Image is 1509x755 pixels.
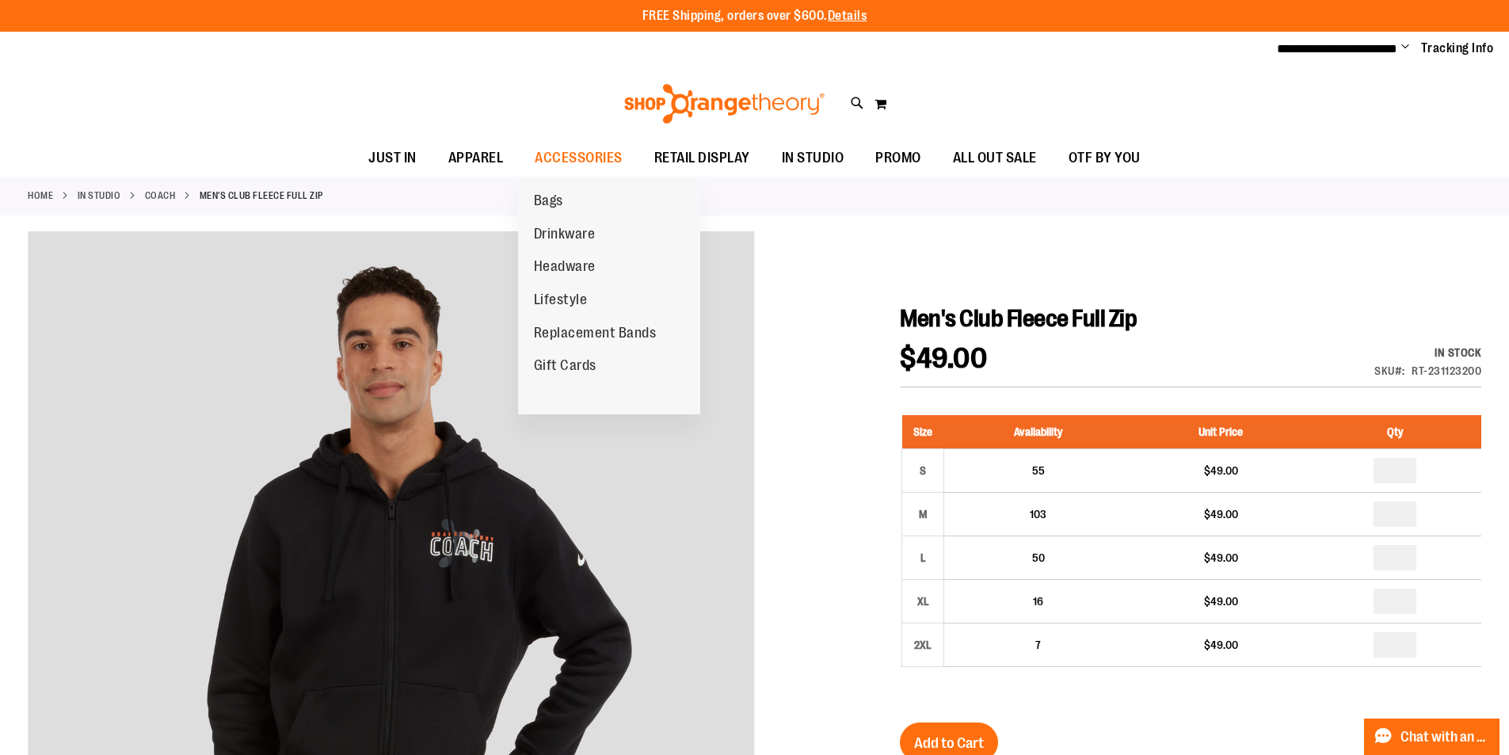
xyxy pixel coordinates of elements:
span: Lifestyle [534,292,588,311]
span: RETAIL DISPLAY [654,140,750,176]
span: Add to Cart [914,734,984,752]
div: $49.00 [1140,550,1301,566]
div: L [911,546,935,570]
div: Availability [1374,345,1481,360]
span: 50 [1032,551,1045,564]
span: $49.00 [900,342,987,375]
div: M [911,502,935,526]
div: $49.00 [1140,637,1301,653]
button: Account menu [1401,40,1409,56]
span: Replacement Bands [534,325,657,345]
th: Availability [944,415,1133,449]
button: Chat with an Expert [1364,719,1500,755]
span: Drinkware [534,226,596,246]
span: ACCESSORIES [535,140,623,176]
span: 16 [1033,595,1043,608]
span: 7 [1035,639,1041,651]
span: ALL OUT SALE [953,140,1037,176]
div: $49.00 [1140,506,1301,522]
strong: SKU [1374,364,1405,377]
th: Qty [1309,415,1481,449]
span: PROMO [875,140,921,176]
span: Headware [534,258,596,278]
div: $49.00 [1140,593,1301,609]
span: IN STUDIO [782,140,844,176]
a: Tracking Info [1421,40,1494,57]
span: 103 [1030,508,1046,520]
span: OTF BY YOU [1069,140,1141,176]
div: S [911,459,935,482]
span: 55 [1032,464,1045,477]
th: Unit Price [1132,415,1309,449]
span: JUST IN [368,140,417,176]
a: Details [828,9,867,23]
span: Men's Club Fleece Full Zip [900,305,1137,332]
div: XL [911,589,935,613]
p: FREE Shipping, orders over $600. [642,7,867,25]
span: Bags [534,193,563,212]
span: Chat with an Expert [1400,730,1490,745]
a: Home [28,189,53,203]
a: IN STUDIO [78,189,121,203]
a: Coach [145,189,176,203]
div: 2XL [911,633,935,657]
span: Gift Cards [534,357,596,377]
div: In stock [1374,345,1481,360]
div: RT-231123200 [1412,363,1481,379]
strong: Men's Club Fleece Full Zip [200,189,323,203]
img: Shop Orangetheory [622,84,827,124]
th: Size [902,415,944,449]
span: APPAREL [448,140,504,176]
div: $49.00 [1140,463,1301,479]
